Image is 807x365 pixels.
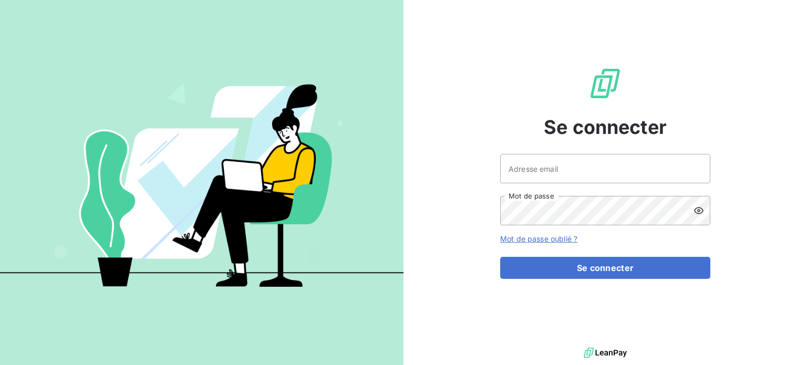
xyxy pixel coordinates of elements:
[544,113,667,141] span: Se connecter
[584,345,627,361] img: logo
[500,234,577,243] a: Mot de passe oublié ?
[588,67,622,100] img: Logo LeanPay
[500,257,710,279] button: Se connecter
[500,154,710,183] input: placeholder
